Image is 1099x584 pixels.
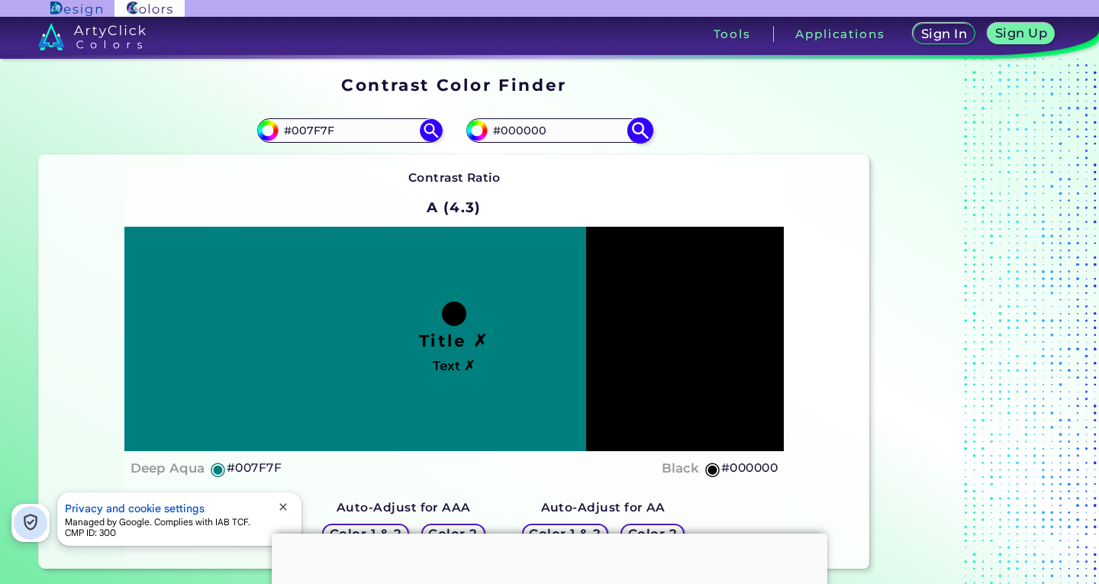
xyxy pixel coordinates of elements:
iframe: Advertisement [875,70,1066,575]
input: type color 2.. [488,120,630,140]
h5: Sign In [923,28,965,40]
h5: ◉ [210,460,227,478]
strong: Auto-Adjust for AAA [337,500,471,515]
h5: Color 2 [431,528,475,540]
strong: Auto-Adjust for AA [541,500,666,515]
h1: Title ✗ [419,329,489,352]
h2: A (4.3) [420,191,488,224]
h4: Deep Aqua [131,457,205,479]
h3: Applications [795,28,885,40]
h5: Color 1 & 2 [533,528,598,540]
a: Sign In [916,24,972,44]
h5: ◉ [704,460,721,478]
h5: Color 2 [630,528,675,540]
img: ArtyClick Design logo [50,2,102,16]
strong: Contrast Ratio [408,170,501,185]
h4: Text ✗ [433,355,475,377]
input: type color 1.. [279,120,421,140]
h3: Tools [714,28,751,40]
h5: Sign Up [997,27,1045,39]
h5: #007F7F [227,458,282,478]
h4: Black [662,457,699,479]
h5: #000000 [721,458,778,478]
h1: Contrast Color Finder [341,73,566,96]
a: Sign Up [991,24,1051,44]
img: logo_artyclick_colors_white.svg [38,23,146,50]
img: icon search [627,117,653,144]
h5: Color 1 & 2 [334,528,398,540]
img: icon search [420,119,443,142]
